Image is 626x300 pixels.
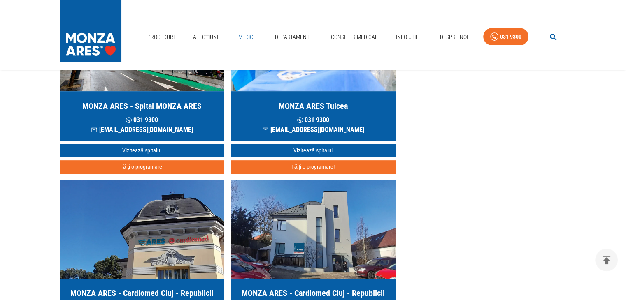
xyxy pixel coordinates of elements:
[233,29,260,46] a: Medici
[60,180,224,279] img: MONZA ARES Cluj Napoca
[272,29,316,46] a: Departamente
[144,29,178,46] a: Proceduri
[60,160,224,174] button: Fă-ți o programare!
[82,100,202,112] h5: MONZA ARES - Spital MONZA ARES
[190,29,222,46] a: Afecțiuni
[262,125,364,135] p: [EMAIL_ADDRESS][DOMAIN_NAME]
[91,115,193,125] p: 031 9300
[262,115,364,125] p: 031 9300
[231,160,396,174] button: Fă-ți o programare!
[279,100,348,112] h5: MONZA ARES Tulcea
[595,249,618,271] button: delete
[231,144,396,157] a: Vizitează spitalul
[60,144,224,157] a: Vizitează spitalul
[91,125,193,135] p: [EMAIL_ADDRESS][DOMAIN_NAME]
[231,180,396,279] img: MONZA ARES Cluj Napoca
[483,28,528,46] a: 031 9300
[437,29,471,46] a: Despre Noi
[500,32,521,42] div: 031 9300
[327,29,381,46] a: Consilier Medical
[393,29,425,46] a: Info Utile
